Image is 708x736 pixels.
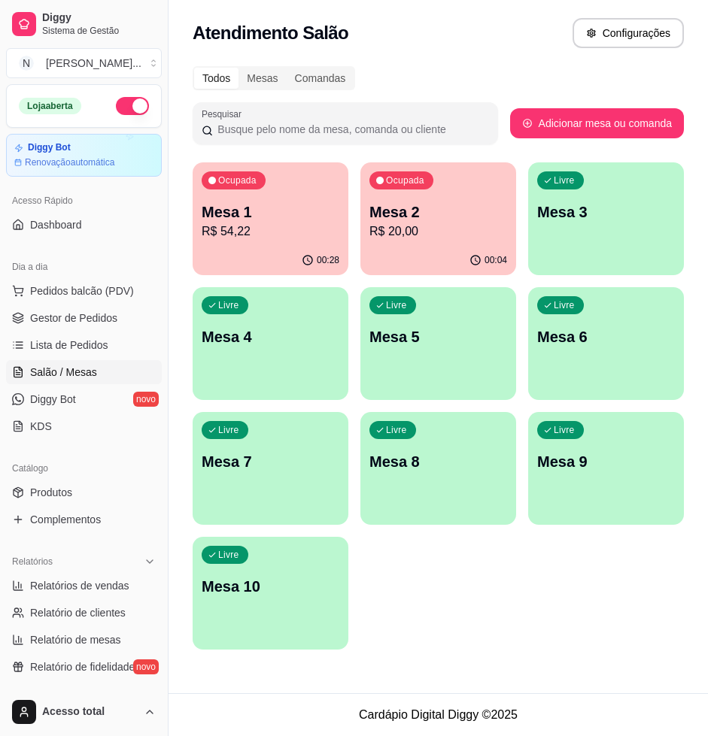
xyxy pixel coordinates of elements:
p: Mesa 4 [202,326,339,347]
p: Livre [554,299,575,311]
button: LivreMesa 5 [360,287,516,400]
div: Comandas [287,68,354,89]
button: Pedidos balcão (PDV) [6,279,162,303]
div: Acesso Rápido [6,189,162,213]
p: Mesa 10 [202,576,339,597]
a: Produtos [6,480,162,504]
span: Lista de Pedidos [30,338,108,353]
a: Salão / Mesas [6,360,162,384]
button: Acesso total [6,694,162,730]
a: Relatório de fidelidadenovo [6,655,162,679]
a: Lista de Pedidos [6,333,162,357]
span: KDS [30,419,52,434]
p: Livre [218,299,239,311]
button: Configurações [573,18,684,48]
span: Relatório de mesas [30,632,121,647]
a: Relatório de mesas [6,628,162,652]
span: Salão / Mesas [30,365,97,380]
span: Gestor de Pedidos [30,310,117,326]
a: Dashboard [6,213,162,237]
p: Mesa 5 [369,326,507,347]
div: Todos [194,68,239,89]
span: Acesso total [42,705,138,719]
a: Relatório de clientes [6,601,162,625]
label: Pesquisar [202,108,247,120]
span: Sistema de Gestão [42,25,156,37]
article: Renovação automática [25,156,114,168]
div: Loja aberta [19,98,81,114]
div: [PERSON_NAME] ... [46,56,141,71]
a: KDS [6,414,162,438]
button: LivreMesa 8 [360,412,516,525]
p: 00:04 [485,254,507,266]
button: LivreMesa 9 [528,412,684,525]
span: Diggy [42,11,156,25]
a: Complementos [6,507,162,532]
p: 00:28 [317,254,339,266]
p: Mesa 1 [202,201,339,223]
article: Diggy Bot [28,142,71,153]
button: Adicionar mesa ou comanda [510,108,684,138]
div: Mesas [239,68,286,89]
span: Dashboard [30,217,82,232]
span: Pedidos balcão (PDV) [30,283,134,298]
span: Diggy Bot [30,392,76,407]
p: Mesa 3 [537,201,675,223]
p: Ocupada [386,174,424,186]
p: Mesa 7 [202,451,339,472]
button: LivreMesa 6 [528,287,684,400]
button: OcupadaMesa 1R$ 54,2200:28 [193,162,348,275]
a: DiggySistema de Gestão [6,6,162,42]
span: Relatórios [12,556,53,568]
span: Relatório de fidelidade [30,659,135,674]
p: Mesa 9 [537,451,675,472]
a: Diggy Botnovo [6,387,162,411]
p: Livre [554,424,575,436]
p: Livre [386,424,407,436]
p: Livre [386,299,407,311]
a: Relatórios de vendas [6,574,162,598]
span: Complementos [30,512,101,527]
span: Produtos [30,485,72,500]
p: Livre [554,174,575,186]
button: LivreMesa 4 [193,287,348,400]
button: OcupadaMesa 2R$ 20,0000:04 [360,162,516,275]
span: Relatórios de vendas [30,578,129,593]
button: LivreMesa 7 [193,412,348,525]
p: Ocupada [218,174,257,186]
p: R$ 20,00 [369,223,507,241]
p: R$ 54,22 [202,223,339,241]
p: Mesa 6 [537,326,675,347]
span: Relatório de clientes [30,605,126,620]
h2: Atendimento Salão [193,21,348,45]
a: Diggy BotRenovaçãoautomática [6,134,162,177]
p: Mesa 8 [369,451,507,472]
p: Mesa 2 [369,201,507,223]
button: Alterar Status [116,97,149,115]
input: Pesquisar [213,122,488,137]
a: Gestor de Pedidos [6,306,162,330]
button: Select a team [6,48,162,78]
button: LivreMesa 3 [528,162,684,275]
p: Livre [218,424,239,436]
footer: Cardápio Digital Diggy © 2025 [169,693,708,736]
button: LivreMesa 10 [193,537,348,650]
span: N [19,56,34,71]
div: Dia a dia [6,255,162,279]
p: Livre [218,549,239,561]
div: Catálogo [6,456,162,480]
